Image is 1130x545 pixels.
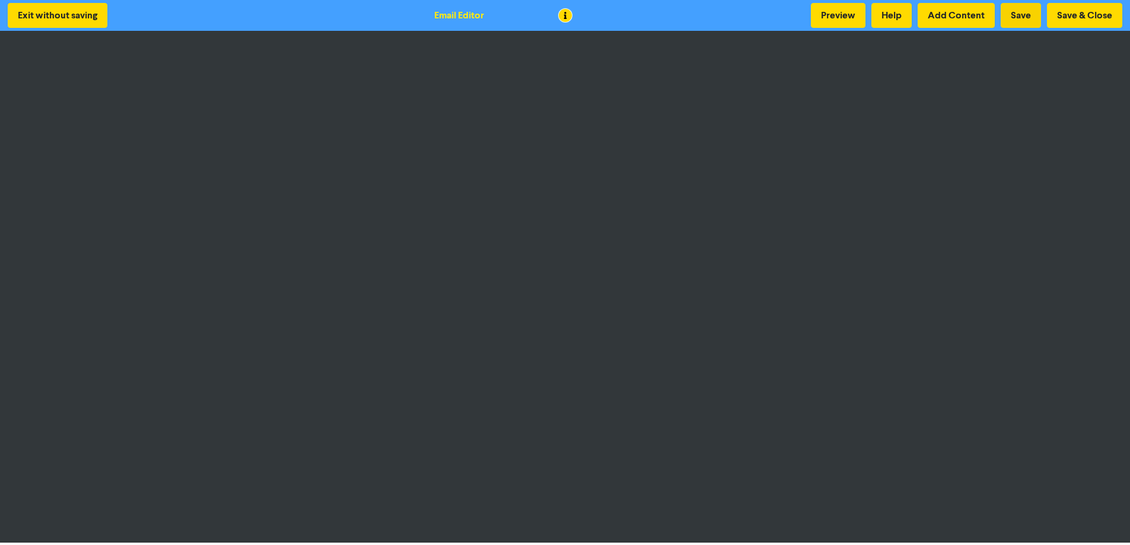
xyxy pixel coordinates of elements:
button: Save [1001,3,1041,28]
div: Email Editor [434,8,484,23]
button: Preview [811,3,865,28]
button: Add Content [918,3,995,28]
button: Save & Close [1047,3,1122,28]
button: Exit without saving [8,3,107,28]
button: Help [871,3,912,28]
